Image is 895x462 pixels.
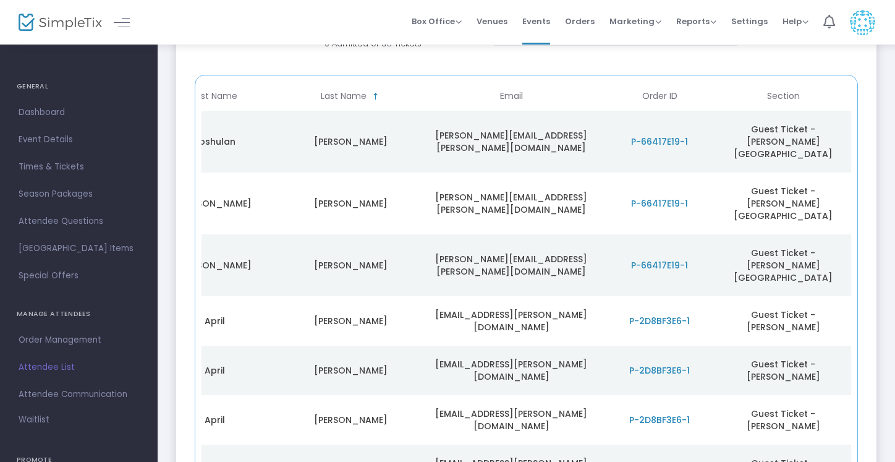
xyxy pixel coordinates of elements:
[418,234,604,296] td: [PERSON_NAME][EMAIL_ADDRESS][PERSON_NAME][DOMAIN_NAME]
[19,268,139,284] span: Special Offers
[629,315,690,327] span: P-2D8BF3E6-1
[282,395,418,445] td: [PERSON_NAME]
[146,346,282,395] td: April
[783,15,808,27] span: Help
[500,91,523,101] span: Email
[715,395,851,445] td: Guest Ticket - [PERSON_NAME]
[282,346,418,395] td: [PERSON_NAME]
[418,346,604,395] td: [EMAIL_ADDRESS][PERSON_NAME][DOMAIN_NAME]
[282,173,418,234] td: [PERSON_NAME]
[19,414,49,426] span: Waitlist
[715,346,851,395] td: Guest Ticket - [PERSON_NAME]
[412,15,462,27] span: Box Office
[282,234,418,296] td: [PERSON_NAME]
[19,159,139,175] span: Times & Tickets
[642,91,677,101] span: Order ID
[715,111,851,173] td: Guest Ticket - [PERSON_NAME][GEOGRAPHIC_DATA]
[282,296,418,346] td: [PERSON_NAME]
[418,173,604,234] td: [PERSON_NAME][EMAIL_ADDRESS][PERSON_NAME][DOMAIN_NAME]
[631,135,688,148] span: P-66417E19-1
[19,332,139,348] span: Order Management
[19,359,139,375] span: Attendee List
[715,296,851,346] td: Guest Ticket - [PERSON_NAME]
[146,395,282,445] td: April
[609,15,661,27] span: Marketing
[282,111,418,173] td: [PERSON_NAME]
[629,414,690,426] span: P-2D8BF3E6-1
[321,91,367,101] span: Last Name
[631,259,688,272] span: P-66417E19-1
[418,395,604,445] td: [EMAIL_ADDRESS][PERSON_NAME][DOMAIN_NAME]
[715,234,851,296] td: Guest Ticket - [PERSON_NAME][GEOGRAPHIC_DATA]
[418,296,604,346] td: [EMAIL_ADDRESS][PERSON_NAME][DOMAIN_NAME]
[19,241,139,257] span: [GEOGRAPHIC_DATA] Items
[676,15,716,27] span: Reports
[17,302,141,327] h4: MANAGE ATTENDEES
[565,6,595,37] span: Orders
[17,74,141,99] h4: GENERAL
[19,387,139,403] span: Attendee Communication
[731,6,768,37] span: Settings
[715,173,851,234] td: Guest Ticket - [PERSON_NAME][GEOGRAPHIC_DATA]
[146,296,282,346] td: April
[629,364,690,377] span: P-2D8BF3E6-1
[418,111,604,173] td: [PERSON_NAME][EMAIL_ADDRESS][PERSON_NAME][DOMAIN_NAME]
[631,197,688,210] span: P-66417E19-1
[19,105,139,121] span: Dashboard
[477,6,507,37] span: Venues
[146,234,282,296] td: [PERSON_NAME]
[767,91,800,101] span: Section
[371,92,381,101] span: Sortable
[19,186,139,202] span: Season Packages
[192,91,237,101] span: First Name
[146,173,282,234] td: [PERSON_NAME]
[19,132,139,148] span: Event Details
[522,6,550,37] span: Events
[19,213,139,229] span: Attendee Questions
[146,111,282,173] td: Joshulan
